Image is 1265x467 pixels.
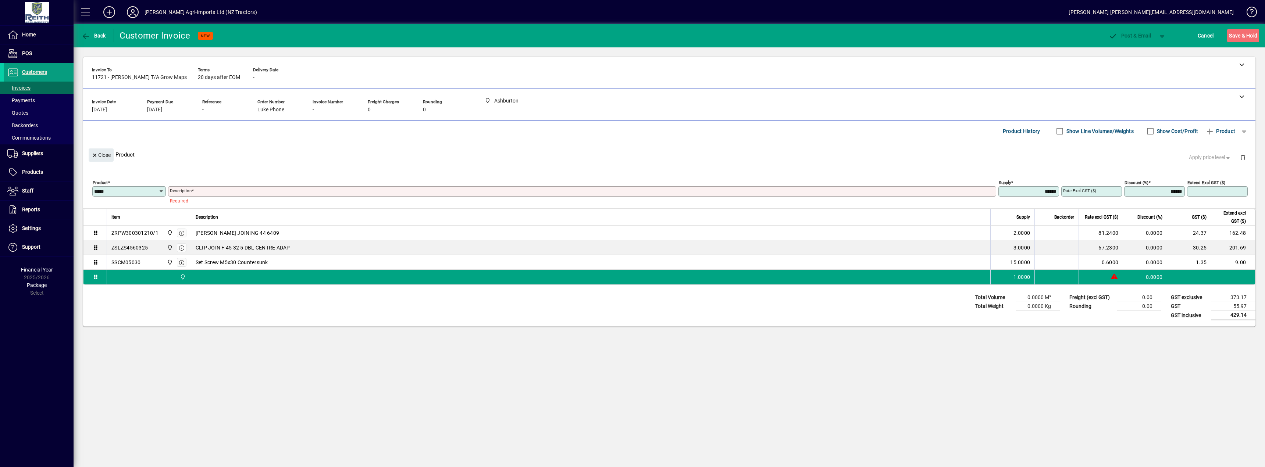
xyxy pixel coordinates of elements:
[1211,226,1255,240] td: 162.48
[4,132,74,144] a: Communications
[22,188,33,194] span: Staff
[196,229,279,237] span: [PERSON_NAME] JOINING 44 6409
[22,225,41,231] span: Settings
[7,122,38,128] span: Backorders
[368,107,371,113] span: 0
[120,30,190,42] div: Customer Invoice
[4,94,74,107] a: Payments
[1211,255,1255,270] td: 9.00
[1121,33,1125,39] span: P
[196,259,268,266] span: Set Screw M5x30 Countersunk
[1065,127,1134,135] label: Show Line Volumes/Weights
[4,201,74,219] a: Reports
[1066,302,1117,311] td: Rounding
[1196,29,1216,42] button: Cancel
[1010,259,1030,266] span: 15.0000
[1085,213,1118,221] span: Rate excl GST ($)
[1241,1,1256,25] a: Knowledge Base
[92,149,111,161] span: Close
[7,97,35,103] span: Payments
[1192,213,1207,221] span: GST ($)
[74,29,114,42] app-page-header-button: Back
[178,273,186,281] span: Ashburton
[4,119,74,132] a: Backorders
[4,44,74,63] a: POS
[198,75,240,80] span: 20 days after EOM
[4,107,74,119] a: Quotes
[121,6,145,19] button: Profile
[1117,293,1161,302] td: 0.00
[1123,226,1167,240] td: 0.0000
[972,293,1016,302] td: Total Volume
[1227,29,1259,42] button: Save & Hold
[1108,33,1151,39] span: ost & Email
[1054,213,1074,221] span: Backorder
[972,302,1016,311] td: Total Weight
[4,163,74,182] a: Products
[4,82,74,94] a: Invoices
[22,206,40,212] span: Reports
[21,267,53,273] span: Financial Year
[1167,240,1211,255] td: 30.25
[1211,302,1255,311] td: 55.97
[7,135,51,141] span: Communications
[92,107,107,113] span: [DATE]
[1234,154,1252,161] app-page-header-button: Delete
[1167,293,1211,302] td: GST exclusive
[1016,293,1060,302] td: 0.0000 M³
[93,180,108,185] mat-label: Product
[1123,240,1167,255] td: 0.0000
[97,6,121,19] button: Add
[1123,270,1167,284] td: 0.0000
[4,219,74,238] a: Settings
[253,75,254,80] span: -
[1125,180,1148,185] mat-label: Discount (%)
[111,259,140,266] div: SSCM05030
[1016,213,1030,221] span: Supply
[1216,209,1246,225] span: Extend excl GST ($)
[1167,226,1211,240] td: 24.37
[145,6,257,18] div: [PERSON_NAME] Agri-Imports Ltd (NZ Tractors)
[1105,29,1155,42] button: Post & Email
[257,107,284,113] span: Luke Phone
[89,148,114,162] button: Close
[1234,148,1252,166] button: Delete
[170,188,192,193] mat-label: Description
[1198,30,1214,42] span: Cancel
[202,107,204,113] span: -
[87,151,115,158] app-page-header-button: Close
[27,282,47,288] span: Package
[1013,273,1030,281] span: 1.0000
[1013,244,1030,251] span: 3.0000
[423,107,426,113] span: 0
[1137,213,1162,221] span: Discount (%)
[1083,229,1118,237] div: 81.2400
[1189,154,1232,161] span: Apply price level
[1167,311,1211,320] td: GST inclusive
[1083,259,1118,266] div: 0.6000
[1069,6,1234,18] div: [PERSON_NAME] [PERSON_NAME][EMAIL_ADDRESS][DOMAIN_NAME]
[1013,229,1030,237] span: 2.0000
[1211,311,1255,320] td: 429.14
[1000,125,1043,138] button: Product History
[22,50,32,56] span: POS
[4,238,74,256] a: Support
[165,258,174,266] span: Ashburton
[22,244,40,250] span: Support
[1123,255,1167,270] td: 0.0000
[1063,188,1096,193] mat-label: Rate excl GST ($)
[1167,302,1211,311] td: GST
[1229,30,1257,42] span: ave & Hold
[999,180,1011,185] mat-label: Supply
[1186,151,1234,164] button: Apply price level
[22,169,43,175] span: Products
[201,33,210,38] span: NEW
[7,110,28,116] span: Quotes
[147,107,162,113] span: [DATE]
[1155,127,1198,135] label: Show Cost/Profit
[1083,244,1118,251] div: 67.2300
[1066,293,1117,302] td: Freight (excl GST)
[1187,180,1225,185] mat-label: Extend excl GST ($)
[22,32,36,37] span: Home
[4,26,74,44] a: Home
